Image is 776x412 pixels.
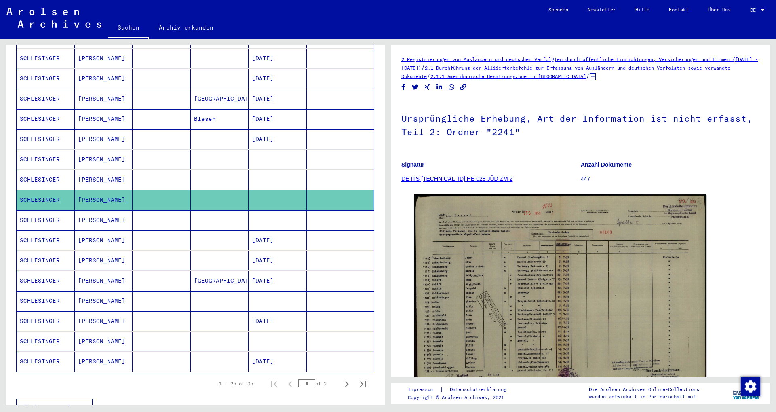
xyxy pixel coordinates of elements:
[249,230,307,250] mat-cell: [DATE]
[17,129,75,149] mat-cell: SCHLESINGER
[17,89,75,109] mat-cell: SCHLESINGER
[17,352,75,372] mat-cell: SCHLESINGER
[421,64,425,71] span: /
[17,291,75,311] mat-cell: SCHLESINGER
[249,251,307,270] mat-cell: [DATE]
[17,69,75,89] mat-cell: SCHLESINGER
[408,385,516,394] div: |
[75,190,133,210] mat-cell: [PERSON_NAME]
[17,210,75,230] mat-cell: SCHLESINGER
[75,352,133,372] mat-cell: [PERSON_NAME]
[17,109,75,129] mat-cell: SCHLESINGER
[23,403,81,410] span: Weniger anzeigen
[443,385,516,394] a: Datenschutzerklärung
[75,150,133,169] mat-cell: [PERSON_NAME]
[581,161,632,168] b: Anzahl Dokumente
[731,383,761,403] img: yv_logo.png
[249,311,307,331] mat-cell: [DATE]
[750,7,759,13] span: DE
[75,210,133,230] mat-cell: [PERSON_NAME]
[423,82,432,92] button: Share on Xing
[249,49,307,68] mat-cell: [DATE]
[401,175,512,182] a: DE ITS [TECHNICAL_ID] HE 028 JÜD ZM 2
[401,100,760,149] h1: Ursprüngliche Erhebung, Art der Information ist nicht erfasst, Teil 2: Ordner "2241"
[589,386,699,393] p: Die Arolsen Archives Online-Collections
[266,376,282,392] button: First page
[75,332,133,351] mat-cell: [PERSON_NAME]
[17,271,75,291] mat-cell: SCHLESINGER
[399,82,408,92] button: Share on Facebook
[401,56,758,71] a: 2 Registrierungen von Ausländern und deutschen Verfolgten durch öffentliche Einrichtungen, Versic...
[740,376,760,396] div: Zustimmung ändern
[75,311,133,331] mat-cell: [PERSON_NAME]
[17,49,75,68] mat-cell: SCHLESINGER
[75,89,133,109] mat-cell: [PERSON_NAME]
[191,109,249,129] mat-cell: Blesen
[75,49,133,68] mat-cell: [PERSON_NAME]
[249,352,307,372] mat-cell: [DATE]
[17,311,75,331] mat-cell: SCHLESINGER
[249,69,307,89] mat-cell: [DATE]
[75,170,133,190] mat-cell: [PERSON_NAME]
[249,89,307,109] mat-cell: [DATE]
[430,73,586,79] a: 2.1.1 Amerikanische Besatzungszone in [GEOGRAPHIC_DATA]
[411,82,420,92] button: Share on Twitter
[17,150,75,169] mat-cell: SCHLESINGER
[75,271,133,291] mat-cell: [PERSON_NAME]
[75,230,133,250] mat-cell: [PERSON_NAME]
[17,230,75,250] mat-cell: SCHLESINGER
[414,194,706,401] img: 001.jpg
[219,380,253,387] div: 1 – 25 of 35
[108,18,149,39] a: Suchen
[75,109,133,129] mat-cell: [PERSON_NAME]
[589,393,699,400] p: wurden entwickelt in Partnerschaft mit
[249,271,307,291] mat-cell: [DATE]
[6,8,101,28] img: Arolsen_neg.svg
[741,377,760,396] img: Zustimmung ändern
[435,82,444,92] button: Share on LinkedIn
[75,291,133,311] mat-cell: [PERSON_NAME]
[459,82,468,92] button: Copy link
[191,271,249,291] mat-cell: [GEOGRAPHIC_DATA]
[408,394,516,401] p: Copyright © Arolsen Archives, 2021
[282,376,298,392] button: Previous page
[17,332,75,351] mat-cell: SCHLESINGER
[17,190,75,210] mat-cell: SCHLESINGER
[249,109,307,129] mat-cell: [DATE]
[427,72,430,80] span: /
[191,89,249,109] mat-cell: [GEOGRAPHIC_DATA]
[447,82,456,92] button: Share on WhatsApp
[339,376,355,392] button: Next page
[401,65,730,79] a: 2.1 Durchführung der Alliiertenbefehle zur Erfassung von Ausländern und deutschen Verfolgten sowi...
[249,129,307,149] mat-cell: [DATE]
[408,385,440,394] a: Impressum
[298,380,339,387] div: of 2
[17,170,75,190] mat-cell: SCHLESINGER
[17,251,75,270] mat-cell: SCHLESINGER
[401,161,424,168] b: Signatur
[75,251,133,270] mat-cell: [PERSON_NAME]
[355,376,371,392] button: Last page
[75,129,133,149] mat-cell: [PERSON_NAME]
[581,175,760,183] p: 447
[586,72,590,80] span: /
[75,69,133,89] mat-cell: [PERSON_NAME]
[149,18,223,37] a: Archiv erkunden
